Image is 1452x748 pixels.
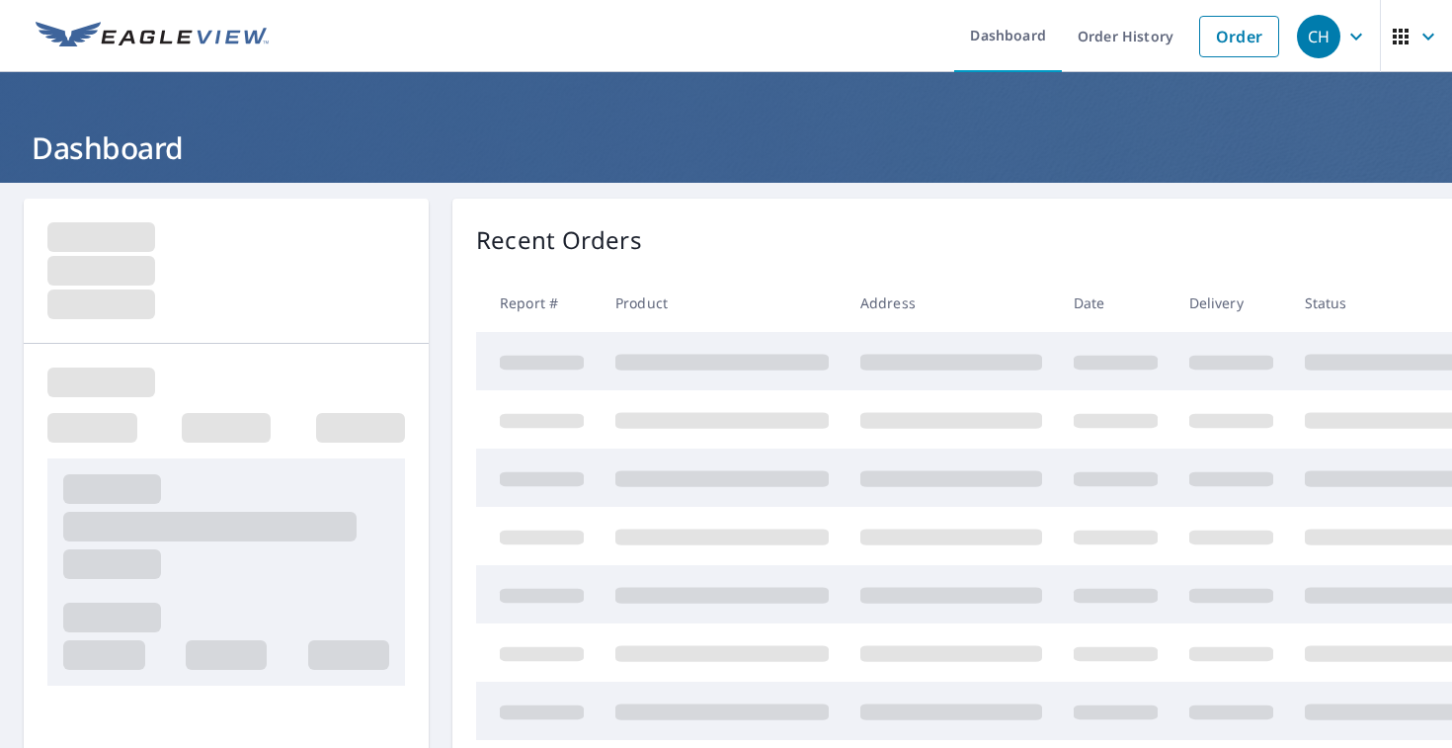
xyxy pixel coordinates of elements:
[476,274,600,332] th: Report #
[36,22,269,51] img: EV Logo
[1297,15,1340,58] div: CH
[1173,274,1289,332] th: Delivery
[600,274,845,332] th: Product
[476,222,642,258] p: Recent Orders
[24,127,1428,168] h1: Dashboard
[1058,274,1173,332] th: Date
[845,274,1058,332] th: Address
[1199,16,1279,57] a: Order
